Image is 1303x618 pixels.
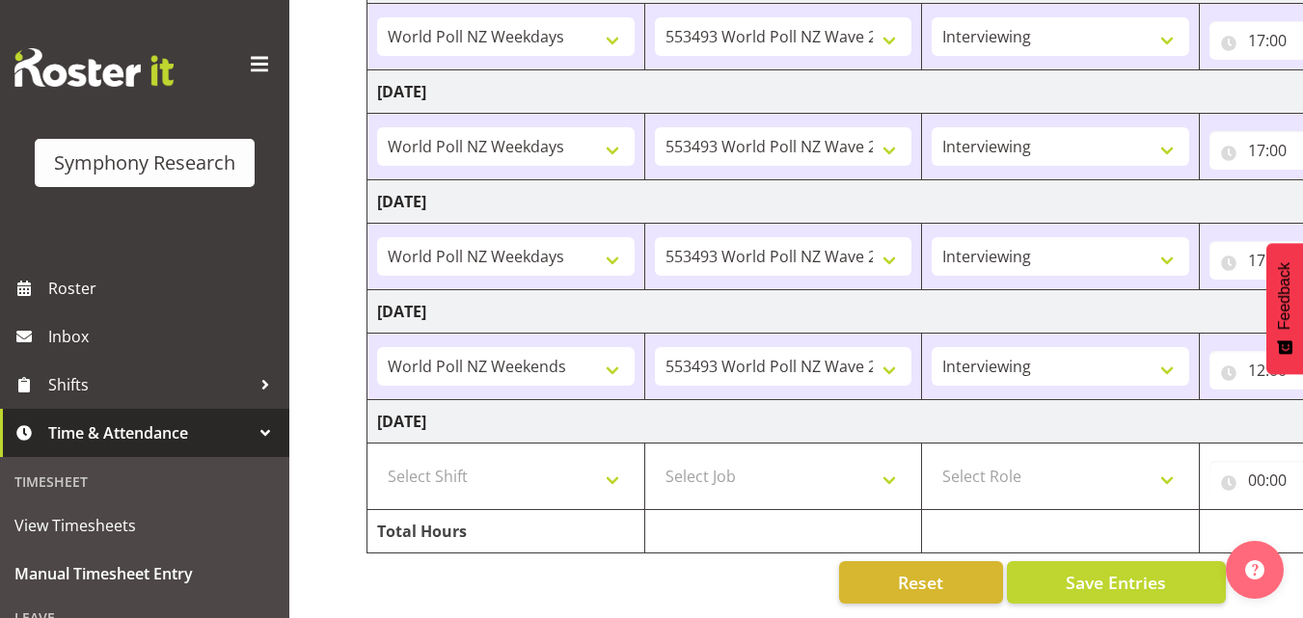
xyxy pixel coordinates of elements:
span: Save Entries [1066,570,1166,595]
span: Manual Timesheet Entry [14,559,275,588]
button: Reset [839,561,1003,604]
button: Save Entries [1007,561,1226,604]
span: View Timesheets [14,511,275,540]
span: Reset [898,570,943,595]
td: Total Hours [367,510,645,553]
div: Timesheet [5,462,285,501]
span: Shifts [48,370,251,399]
a: View Timesheets [5,501,285,550]
span: Feedback [1276,262,1293,330]
img: Rosterit website logo [14,48,174,87]
a: Manual Timesheet Entry [5,550,285,598]
img: help-xxl-2.png [1245,560,1264,579]
span: Roster [48,274,280,303]
button: Feedback - Show survey [1266,243,1303,374]
span: Time & Attendance [48,418,251,447]
div: Symphony Research [54,148,235,177]
span: Inbox [48,322,280,351]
